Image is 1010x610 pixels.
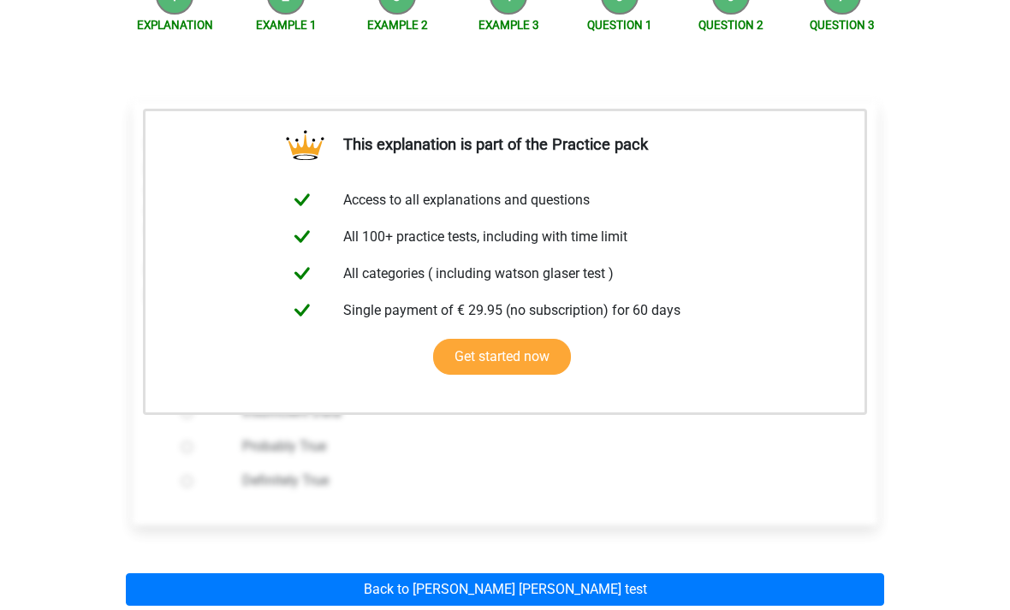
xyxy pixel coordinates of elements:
[587,19,652,32] a: Question 1
[134,122,876,319] div: [PERSON_NAME] was always top of the class in math. She is still very good at math, but if she wan...
[698,19,763,32] a: Question 2
[810,19,875,32] a: Question 3
[242,436,823,457] label: Probably True
[367,19,428,32] a: Example 2
[256,19,317,32] a: Example 1
[242,471,823,491] label: Definitely True
[478,19,539,32] a: Example 3
[126,573,884,606] a: Back to [PERSON_NAME] [PERSON_NAME] test
[137,19,213,32] a: Explanation
[433,339,571,375] a: Get started now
